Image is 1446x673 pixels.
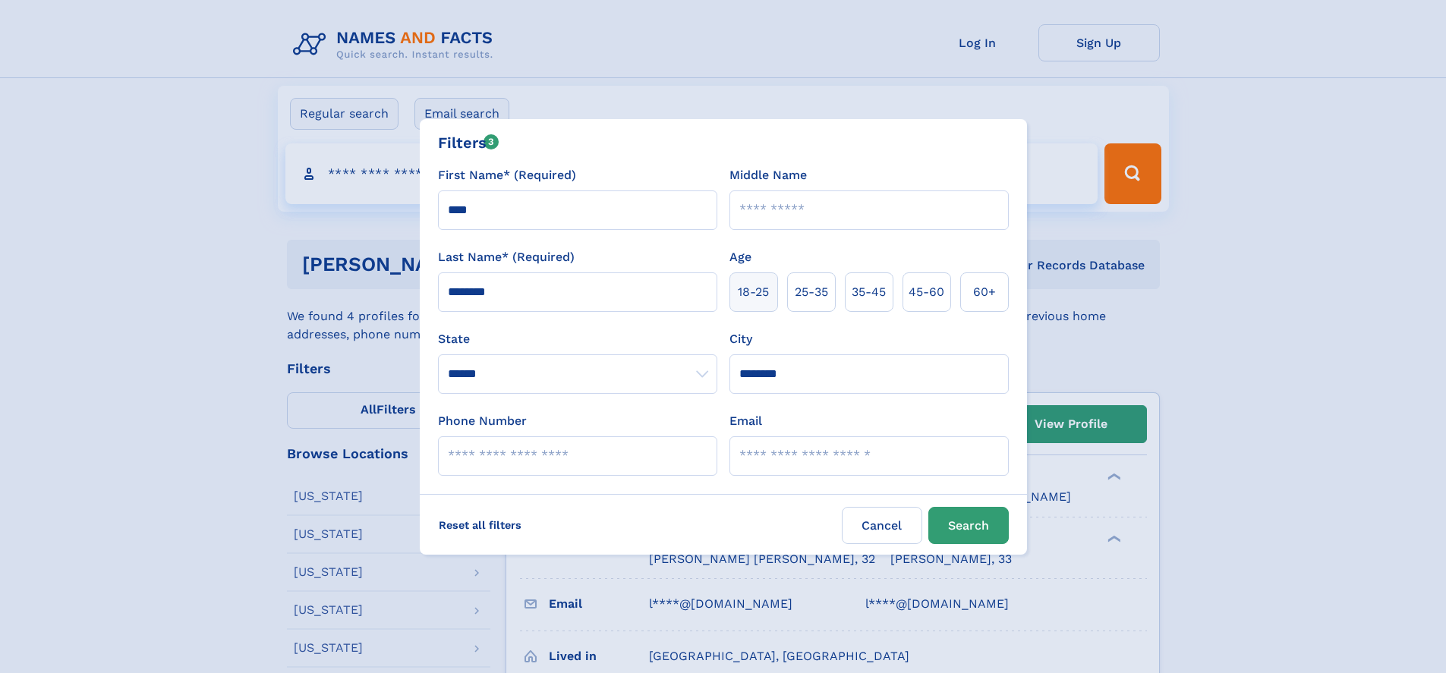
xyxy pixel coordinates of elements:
span: 25‑35 [795,283,828,301]
button: Search [928,507,1009,544]
span: 35‑45 [852,283,886,301]
label: Last Name* (Required) [438,248,575,266]
label: First Name* (Required) [438,166,576,184]
label: Age [729,248,751,266]
span: 18‑25 [738,283,769,301]
div: Filters [438,131,499,154]
label: Email [729,412,762,430]
label: Middle Name [729,166,807,184]
label: Reset all filters [429,507,531,543]
span: 60+ [973,283,996,301]
label: City [729,330,752,348]
label: Cancel [842,507,922,544]
span: 45‑60 [909,283,944,301]
label: Phone Number [438,412,527,430]
label: State [438,330,717,348]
